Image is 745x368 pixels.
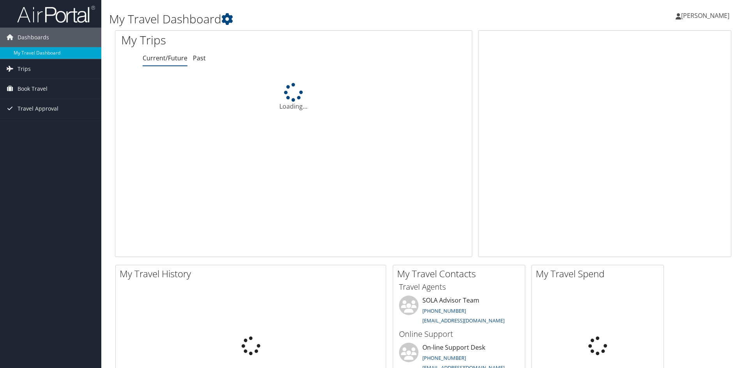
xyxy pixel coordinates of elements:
h3: Travel Agents [399,282,519,292]
a: Current/Future [143,54,187,62]
a: [EMAIL_ADDRESS][DOMAIN_NAME] [422,317,505,324]
span: Trips [18,59,31,79]
span: Book Travel [18,79,48,99]
li: SOLA Advisor Team [395,296,523,328]
a: Past [193,54,206,62]
span: [PERSON_NAME] [681,11,729,20]
img: airportal-logo.png [17,5,95,23]
a: [PHONE_NUMBER] [422,354,466,361]
h1: My Trips [121,32,318,48]
div: Loading... [115,83,472,111]
h2: My Travel History [120,267,386,280]
h2: My Travel Contacts [397,267,525,280]
a: [PHONE_NUMBER] [422,307,466,314]
h2: My Travel Spend [536,267,664,280]
h1: My Travel Dashboard [109,11,528,27]
a: [PERSON_NAME] [676,4,737,27]
span: Dashboards [18,28,49,47]
span: Travel Approval [18,99,58,118]
h3: Online Support [399,329,519,340]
